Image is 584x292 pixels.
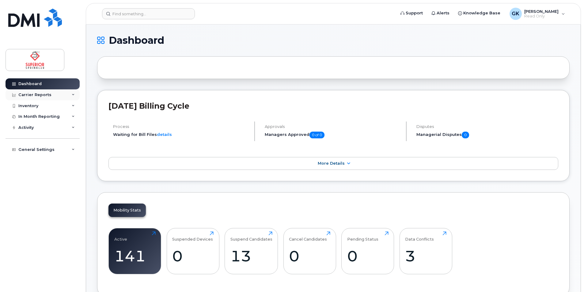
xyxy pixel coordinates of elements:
h5: Managers Approved [265,132,401,138]
div: 141 [114,247,156,265]
h4: Approvals [265,124,401,129]
div: 0 [289,247,330,265]
a: Active141 [114,231,156,271]
a: Data Conflicts3 [405,231,446,271]
a: Suspend Candidates13 [230,231,272,271]
a: Suspended Devices0 [172,231,214,271]
h4: Disputes [416,124,558,129]
li: Waiting for Bill Files [113,132,249,137]
div: Cancel Candidates [289,231,327,241]
div: 3 [405,247,446,265]
a: Cancel Candidates0 [289,231,330,271]
h5: Managerial Disputes [416,132,558,138]
span: More Details [318,161,345,166]
span: 0 [462,132,469,138]
h4: Process [113,124,249,129]
h2: [DATE] Billing Cycle [108,101,558,110]
span: Dashboard [109,36,164,45]
div: Data Conflicts [405,231,434,241]
div: 0 [172,247,214,265]
div: 13 [230,247,272,265]
div: Active [114,231,127,241]
div: 0 [347,247,389,265]
div: Pending Status [347,231,378,241]
span: 0 of 0 [309,132,324,138]
div: Suspended Devices [172,231,213,241]
a: Pending Status0 [347,231,389,271]
a: details [157,132,172,137]
div: Suspend Candidates [230,231,272,241]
